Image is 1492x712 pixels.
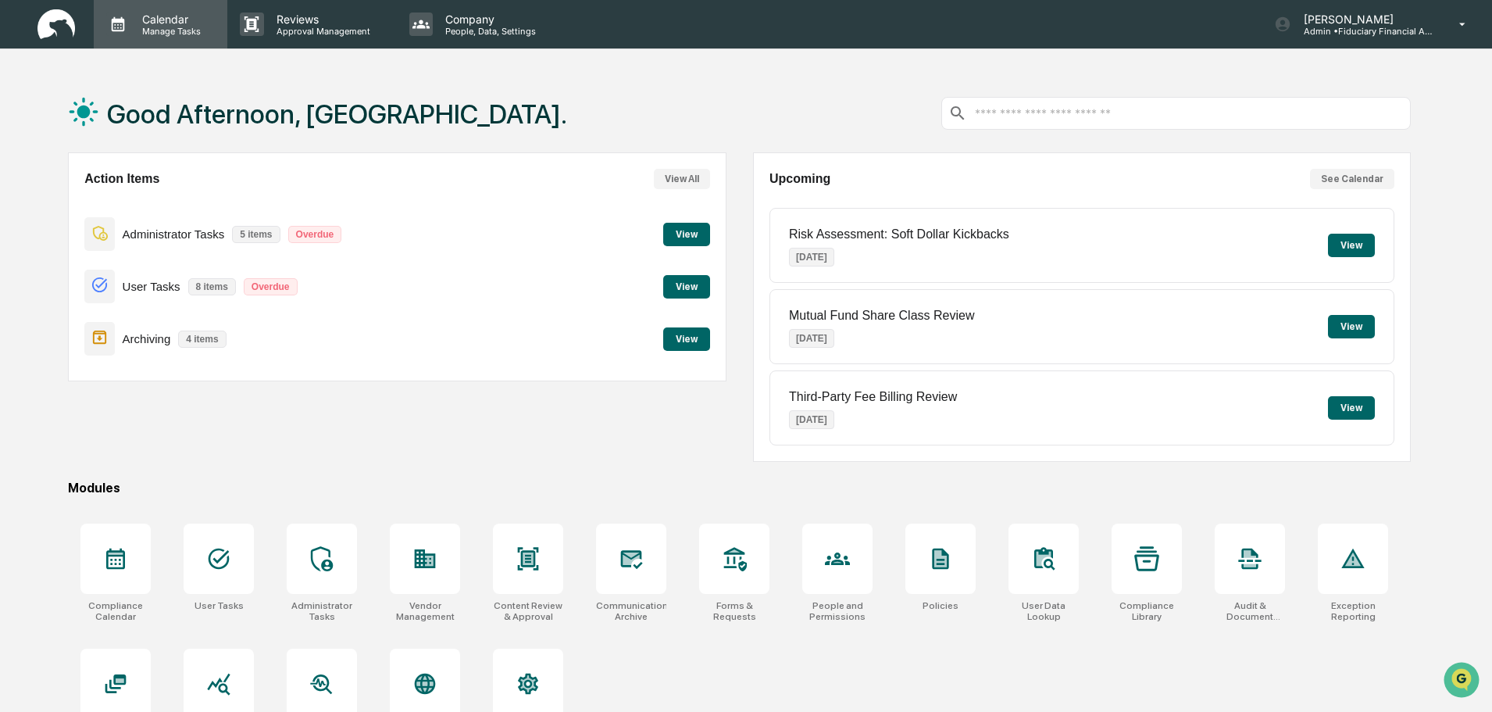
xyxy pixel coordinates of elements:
[232,226,280,243] p: 5 items
[31,197,101,213] span: Preclearance
[1328,234,1375,257] button: View
[123,280,180,293] p: User Tasks
[16,120,44,148] img: 1746055101610-c473b297-6a78-478c-a979-82029cc54cd1
[155,265,189,277] span: Pylon
[596,600,666,622] div: Communications Archive
[789,227,1009,242] p: Risk Assessment: Soft Dollar Kickbacks
[789,390,957,404] p: Third-Party Fee Billing Review
[195,600,244,611] div: User Tasks
[107,98,567,130] h1: Good Afternoon, [GEOGRAPHIC_DATA].
[9,191,107,219] a: 🖐️Preclearance
[130,26,209,37] p: Manage Tasks
[53,135,198,148] div: We're available if you need us!
[802,600,873,622] div: People and Permissions
[68,481,1411,496] div: Modules
[699,600,769,622] div: Forms & Requests
[9,220,105,249] a: 🔎Data Lookup
[130,13,209,26] p: Calendar
[789,309,974,323] p: Mutual Fund Share Class Review
[1215,600,1285,622] div: Audit & Document Logs
[287,600,357,622] div: Administrator Tasks
[188,278,236,295] p: 8 items
[663,278,710,293] a: View
[110,264,189,277] a: Powered byPylon
[433,13,544,26] p: Company
[37,9,75,40] img: logo
[123,332,171,345] p: Archiving
[1442,660,1484,703] iframe: Open customer support
[663,226,710,241] a: View
[264,13,378,26] p: Reviews
[663,223,710,246] button: View
[1291,13,1437,26] p: [PERSON_NAME]
[129,197,194,213] span: Attestations
[113,199,126,211] div: 🗄️
[178,331,226,348] p: 4 items
[107,191,200,219] a: 🗄️Attestations
[1112,600,1182,622] div: Compliance Library
[493,600,563,622] div: Content Review & Approval
[288,226,342,243] p: Overdue
[80,600,151,622] div: Compliance Calendar
[1328,396,1375,420] button: View
[663,327,710,351] button: View
[16,33,284,58] p: How can we help?
[53,120,256,135] div: Start new chat
[123,227,225,241] p: Administrator Tasks
[264,26,378,37] p: Approval Management
[1291,26,1437,37] p: Admin • Fiduciary Financial Advisors
[663,331,710,345] a: View
[16,228,28,241] div: 🔎
[16,199,28,211] div: 🖐️
[789,329,834,348] p: [DATE]
[244,278,298,295] p: Overdue
[31,227,98,242] span: Data Lookup
[84,172,159,186] h2: Action Items
[390,600,460,622] div: Vendor Management
[789,410,834,429] p: [DATE]
[789,248,834,267] p: [DATE]
[663,275,710,299] button: View
[1318,600,1388,622] div: Exception Reporting
[1328,315,1375,338] button: View
[923,600,958,611] div: Policies
[433,26,544,37] p: People, Data, Settings
[1310,169,1394,189] button: See Calendar
[266,124,284,143] button: Start new chat
[769,172,830,186] h2: Upcoming
[654,169,710,189] button: View All
[1008,600,1079,622] div: User Data Lookup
